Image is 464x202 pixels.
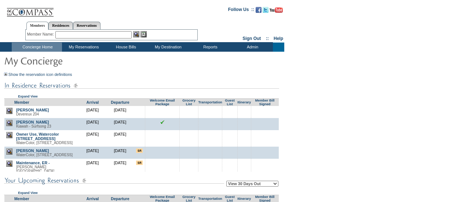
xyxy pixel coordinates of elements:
td: [DATE] [79,106,106,118]
td: [DATE] [79,118,106,130]
span: Kiawah - Surfsong 23 [16,124,51,128]
a: Reservations [73,22,101,29]
a: Members [26,22,49,30]
a: [PERSON_NAME] [16,120,49,124]
a: Member [14,100,29,104]
a: Grocery List [182,99,196,106]
td: [DATE] [106,118,134,130]
a: Arrival [87,197,99,201]
a: Transportation [198,197,222,201]
td: [DATE] [79,159,106,179]
a: Departure [111,197,129,201]
td: Admin [231,43,273,52]
a: Follow us on Twitter [263,9,268,14]
a: Subscribe to our YouTube Channel [270,9,283,14]
span: :: [266,36,269,41]
td: My Reservations [62,43,104,52]
td: [DATE] [106,130,134,147]
a: Member [14,197,29,201]
a: Become our fan on Facebook [256,9,262,14]
img: view [6,161,12,167]
td: My Destination [146,43,189,52]
a: Departure [111,100,129,104]
img: Compass Home [6,2,54,17]
a: Maintenance, ER - [16,161,50,165]
img: chkSmaller.gif [160,120,165,124]
img: view [6,108,12,114]
a: Member Bill Signed [255,99,275,106]
a: Expand View [18,191,37,195]
td: [DATE] [106,106,134,118]
a: Arrival [87,100,99,104]
img: view [6,120,12,126]
td: Concierge Home [12,43,62,52]
a: Expand View [18,95,37,98]
a: [PERSON_NAME] [16,108,49,112]
input: There are special requests for this reservation! [136,148,143,153]
img: Subscribe to our YouTube Channel [270,7,283,13]
a: Itinerary [237,197,251,201]
a: Owner Use, Watercolor [STREET_ADDRESS] [16,132,59,141]
a: Welcome Email Package [150,99,175,106]
span: [PERSON_NAME][GEOGRAPHIC_DATA], [STREET_ADDRESS] [16,165,55,177]
a: Itinerary [237,100,251,104]
td: Reports [189,43,231,52]
img: Follow us on Twitter [263,7,268,13]
td: House Bills [104,43,146,52]
a: Sign Out [242,36,261,41]
td: Follow Us :: [228,6,254,15]
td: [DATE] [79,147,106,159]
a: Help [274,36,283,41]
span: WaterColor, [STREET_ADDRESS] [16,153,73,157]
td: [DATE] [79,130,106,147]
span: WaterColor, [STREET_ADDRESS] [16,141,73,145]
a: Guest List [225,99,234,106]
a: Residences [48,22,73,29]
img: View [133,31,139,37]
img: Show the reservation icon definitions [4,73,7,76]
span: Devereux 204 [16,112,39,116]
input: There are special requests for this reservation! [136,161,143,165]
img: subTtlConUpcomingReservatio.gif [4,176,224,185]
a: Show the reservation icon definitions [8,72,72,77]
img: Reservations [140,31,147,37]
img: Become our fan on Facebook [256,7,262,13]
img: view [6,148,12,155]
td: [DATE] [106,159,134,179]
img: view [6,132,12,138]
td: [DATE] [106,147,134,159]
a: Transportation [198,100,222,104]
div: Member Name: [27,31,55,37]
a: [PERSON_NAME] [16,148,49,153]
